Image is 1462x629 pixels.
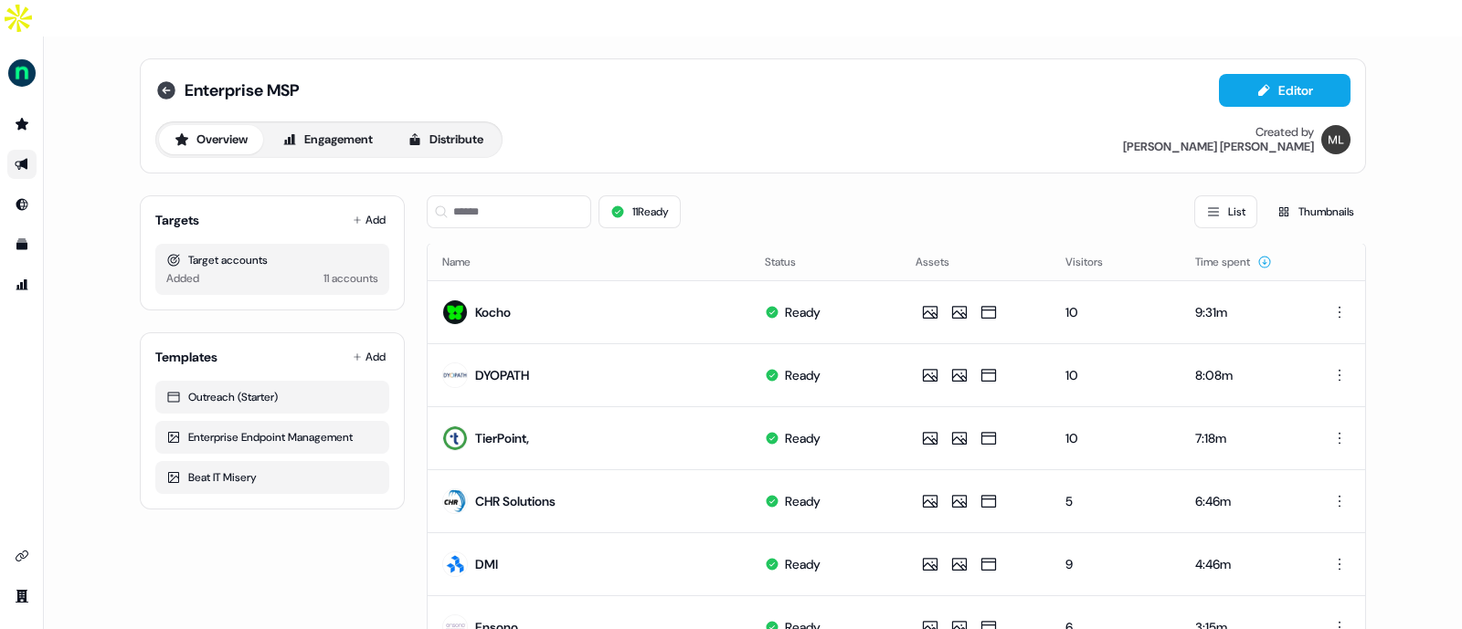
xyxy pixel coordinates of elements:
[349,344,389,370] button: Add
[1195,492,1290,510] div: 6:46m
[323,269,378,288] div: 11 accounts
[765,246,818,278] button: Status
[267,125,388,154] button: Engagement
[1219,74,1351,107] button: Editor
[392,125,499,154] button: Distribute
[1265,195,1366,228] button: Thumbnails
[7,230,37,259] a: Go to templates
[599,195,681,228] button: 11Ready
[785,555,821,573] div: Ready
[475,492,556,510] div: CHR Solutions
[901,244,1052,280] th: Assets
[1065,429,1165,447] div: 10
[785,429,821,447] div: Ready
[1321,125,1351,154] img: Megan
[1195,246,1272,278] button: Time spent
[166,468,378,487] div: Beat IT Misery
[1065,303,1165,321] div: 10
[1195,555,1290,573] div: 4:46m
[1219,83,1351,102] a: Editor
[1065,246,1125,278] button: Visitors
[1065,492,1165,510] div: 5
[1195,429,1290,447] div: 7:18m
[1123,140,1314,154] div: [PERSON_NAME] [PERSON_NAME]
[159,125,263,154] button: Overview
[7,110,37,139] a: Go to prospects
[475,366,529,384] div: DYOPATH
[475,303,511,321] div: Kocho
[7,541,37,571] a: Go to integrations
[1065,555,1165,573] div: 9
[1255,125,1314,140] div: Created by
[166,388,378,406] div: Outreach (Starter)
[442,246,493,278] button: Name
[1195,303,1290,321] div: 9:31m
[785,303,821,321] div: Ready
[785,366,821,384] div: Ready
[7,150,37,179] a: Go to outbound experience
[1195,366,1290,384] div: 8:08m
[7,190,37,219] a: Go to Inbound
[155,211,199,229] div: Targets
[349,207,389,233] button: Add
[185,79,300,101] span: Enterprise MSP
[166,269,199,288] div: Added
[1065,366,1165,384] div: 10
[166,428,378,446] div: Enterprise Endpoint Management
[475,429,529,447] div: TierPoint,
[155,348,217,366] div: Templates
[785,492,821,510] div: Ready
[7,270,37,299] a: Go to attribution
[166,251,378,269] div: Target accounts
[475,555,498,573] div: DMI
[7,582,37,611] a: Go to team
[1194,195,1257,228] button: List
